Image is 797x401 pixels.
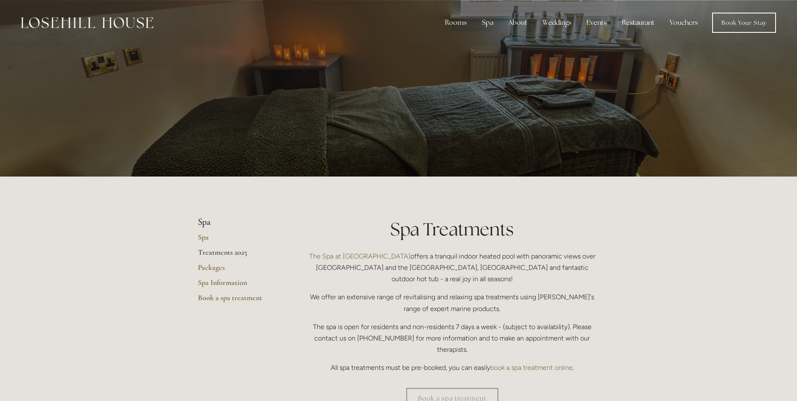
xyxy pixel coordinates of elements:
[309,252,410,260] a: The Spa at [GEOGRAPHIC_DATA]
[438,14,473,31] div: Rooms
[615,14,661,31] div: Restaurant
[475,14,500,31] div: Spa
[21,17,153,28] img: Losehill House
[502,14,534,31] div: About
[198,248,278,263] a: Treatments 2025
[663,14,705,31] a: Vouchers
[198,263,278,278] a: Packages
[580,14,613,31] div: Events
[305,291,600,314] p: We offer an extensive range of revitalising and relaxing spa treatments using [PERSON_NAME]'s ran...
[305,251,600,285] p: offers a tranquil indoor heated pool with panoramic views over [GEOGRAPHIC_DATA] and the [GEOGRAP...
[305,321,600,356] p: The spa is open for residents and non-residents 7 days a week - (subject to availability). Please...
[198,278,278,293] a: Spa Information
[712,13,776,33] a: Book Your Stay
[305,217,600,242] h1: Spa Treatments
[536,14,578,31] div: Weddings
[198,217,278,228] li: Spa
[198,293,278,308] a: Book a spa treatment
[198,232,278,248] a: Spa
[305,362,600,373] p: All spa treatments must be pre-booked, you can easily .
[490,364,573,372] a: book a spa treatment online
